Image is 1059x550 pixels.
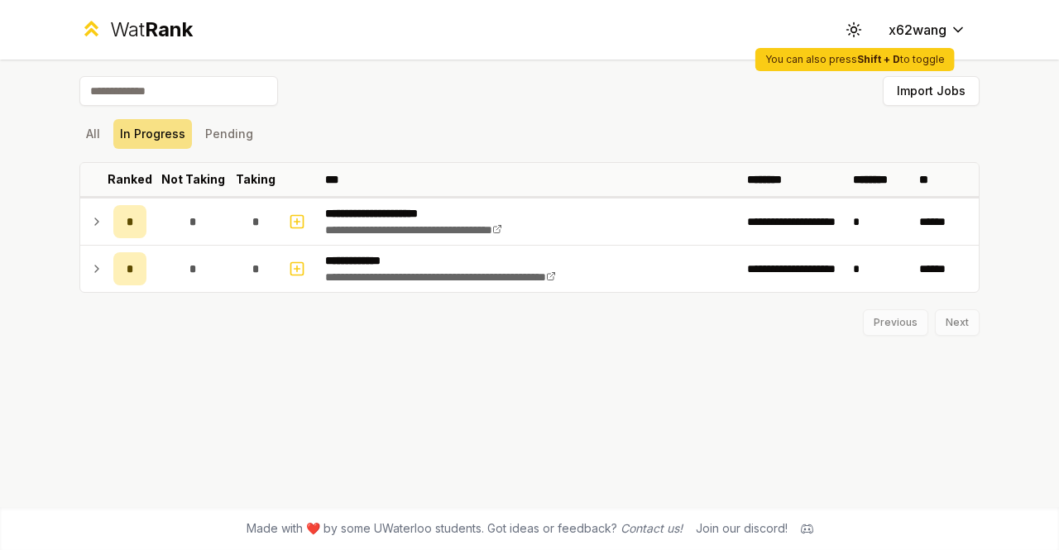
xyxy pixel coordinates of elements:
[199,119,260,149] button: Pending
[110,17,193,43] div: Wat
[621,521,683,535] a: Contact us!
[145,17,193,41] span: Rank
[79,119,107,149] button: All
[883,76,980,106] button: Import Jobs
[889,20,946,40] span: x62wang
[875,15,980,45] button: x62wang
[857,53,900,65] strong: Shift + D
[696,520,788,537] div: Join our discord!
[236,171,276,188] p: Taking
[108,171,152,188] p: Ranked
[79,17,193,43] a: WatRank
[161,171,225,188] p: Not Taking
[247,520,683,537] span: Made with ❤️ by some UWaterloo students. Got ideas or feedback?
[113,119,192,149] button: In Progress
[755,48,955,71] div: You can also press to toggle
